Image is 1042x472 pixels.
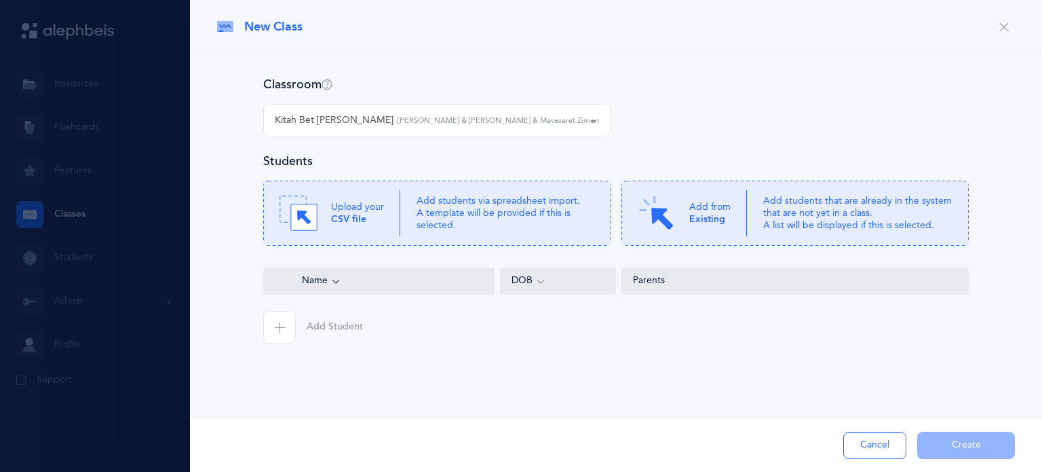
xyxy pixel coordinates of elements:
[398,115,695,127] small: [PERSON_NAME] & [PERSON_NAME] & Mevaseret Zimerman, Kriah Orange Level • A
[275,113,599,128] div: Kitah Bet [PERSON_NAME]
[331,214,366,225] b: CSV file
[263,311,363,344] button: Add Student
[263,153,313,170] h4: Students
[307,321,363,334] span: Add Student
[331,201,384,225] p: Upload your
[512,274,604,289] div: DOB
[638,194,676,232] img: Click.svg
[689,214,725,225] b: Existing
[843,432,906,459] button: Cancel
[279,194,317,232] img: Drag.svg
[689,201,731,225] p: Add from
[263,104,611,137] button: Kitah Bet Lavan Leah Levy & Lean Biton & Mevaseret Zimerman, Kriah Orange Level • A
[263,76,332,93] h4: Classroom
[763,195,952,232] p: Add students that are already in the system that are not yet in a class. A list will be displayed...
[244,18,303,35] span: New Class
[275,274,328,288] span: Name
[633,274,957,288] div: Parents
[417,195,594,232] p: Add students via spreadsheet import. A template will be provided if this is selected.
